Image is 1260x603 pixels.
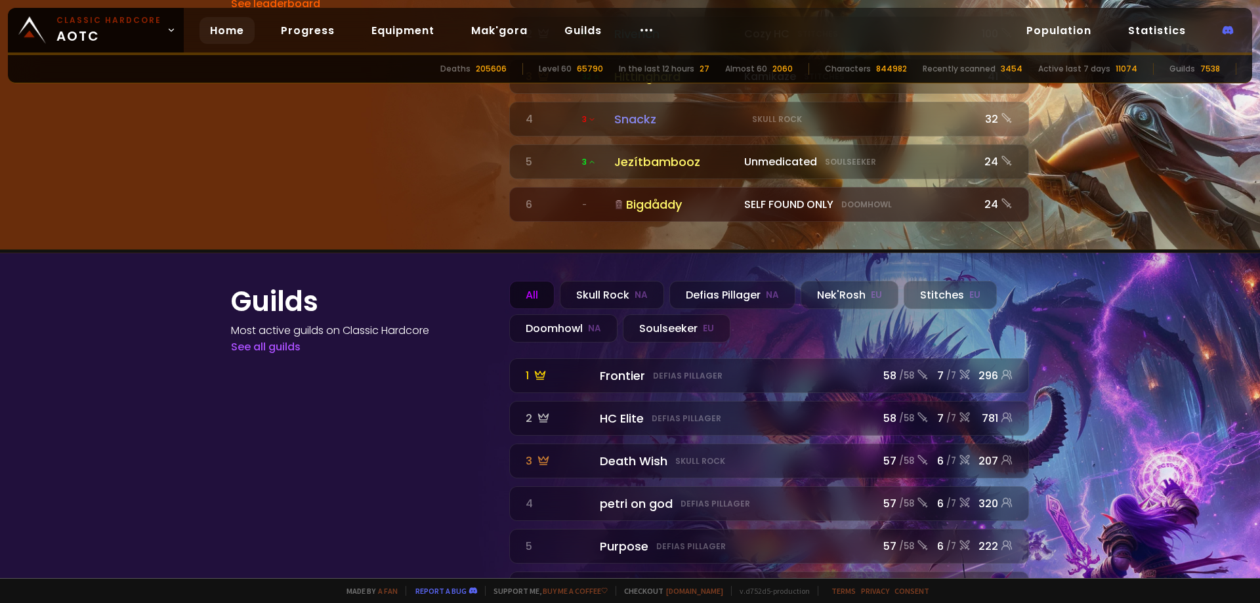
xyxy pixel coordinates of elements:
[978,154,1013,170] div: 24
[766,289,779,302] small: NA
[526,111,574,127] div: 4
[461,17,538,44] a: Mak'gora
[543,586,608,596] a: Buy me a coffee
[509,187,1029,222] a: 6 -BigdåddySELF FOUND ONLYDoomhowl24
[801,281,898,309] div: Nek'Rosh
[231,281,493,322] h1: Guilds
[1001,63,1022,75] div: 3454
[582,199,587,211] span: -
[415,586,467,596] a: Report a bug
[614,153,736,171] div: Jezítbambooz
[539,63,572,75] div: Level 60
[231,322,493,339] h4: Most active guilds on Classic Hardcore
[614,110,736,128] div: Snackz
[969,289,980,302] small: EU
[614,196,736,213] div: Bigdåddy
[509,529,1029,564] a: 5 PurposeDefias Pillager57 /586/7222
[876,63,907,75] div: 844982
[526,196,574,213] div: 6
[619,63,694,75] div: In the last 12 hours
[270,17,345,44] a: Progress
[509,401,1029,436] a: 2 HC EliteDefias Pillager58 /587/7781
[669,281,795,309] div: Defias Pillager
[703,322,714,335] small: EU
[56,14,161,26] small: Classic Hardcore
[509,486,1029,521] a: 4 petri on godDefias Pillager57 /586/7320
[616,586,723,596] span: Checkout
[485,586,608,596] span: Support me,
[923,63,996,75] div: Recently scanned
[1169,63,1195,75] div: Guilds
[861,586,889,596] a: Privacy
[582,114,596,125] span: 3
[554,17,612,44] a: Guilds
[526,154,574,170] div: 5
[509,444,1029,478] a: 3 Death WishSkull Rock57 /586/7207
[509,314,618,343] div: Doomhowl
[509,281,555,309] div: All
[825,156,876,168] small: Soulseeker
[361,17,445,44] a: Equipment
[772,63,793,75] div: 2060
[588,322,601,335] small: NA
[635,289,648,302] small: NA
[199,17,255,44] a: Home
[476,63,507,75] div: 205606
[378,586,398,596] a: a fan
[731,586,810,596] span: v. d752d5 - production
[831,586,856,596] a: Terms
[560,281,664,309] div: Skull Rock
[725,63,767,75] div: Almost 60
[56,14,161,46] span: AOTC
[904,281,997,309] div: Stitches
[577,63,603,75] div: 65790
[1016,17,1102,44] a: Population
[1038,63,1110,75] div: Active last 7 days
[700,63,709,75] div: 27
[623,314,730,343] div: Soulseeker
[871,289,882,302] small: EU
[509,102,1029,136] a: 4 3 SnackzSkull Rock32
[744,154,971,170] div: Unmedicated
[231,339,301,354] a: See all guilds
[509,358,1029,393] a: 1 FrontierDefias Pillager58 /587/7296
[666,586,723,596] a: [DOMAIN_NAME]
[8,8,184,52] a: Classic HardcoreAOTC
[339,586,398,596] span: Made by
[509,144,1029,179] a: 5 3JezítbamboozUnmedicatedSoulseeker24
[978,111,1013,127] div: 32
[440,63,471,75] div: Deaths
[841,199,892,211] small: Doomhowl
[752,114,802,125] small: Skull Rock
[582,156,596,168] span: 3
[1118,17,1196,44] a: Statistics
[744,196,971,213] div: SELF FOUND ONLY
[894,586,929,596] a: Consent
[1116,63,1137,75] div: 11074
[825,63,871,75] div: Characters
[978,196,1013,213] div: 24
[1200,63,1220,75] div: 7538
